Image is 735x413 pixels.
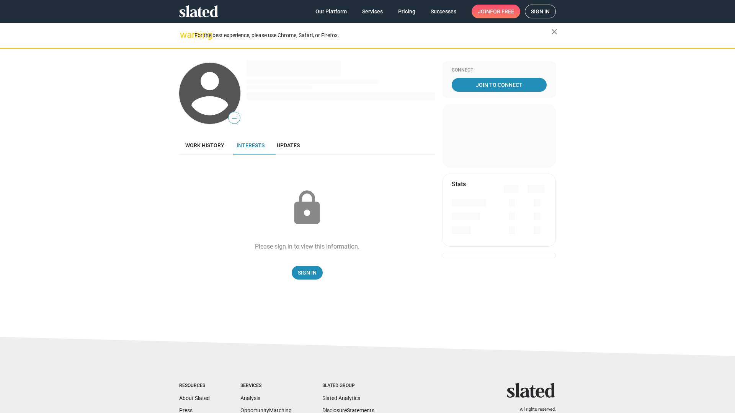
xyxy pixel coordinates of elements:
[452,67,547,73] div: Connect
[452,180,466,188] mat-card-title: Stats
[315,5,347,18] span: Our Platform
[362,5,383,18] span: Services
[271,136,306,154] a: Updates
[453,78,545,92] span: Join To Connect
[292,266,323,280] a: Sign In
[490,5,514,18] span: for free
[298,266,317,280] span: Sign In
[356,5,389,18] a: Services
[179,383,210,389] div: Resources
[185,142,224,148] span: Work history
[229,113,240,123] span: —
[288,189,326,227] mat-icon: lock
[322,395,360,401] a: Slated Analytics
[431,5,456,18] span: Successes
[179,136,230,154] a: Work history
[240,383,292,389] div: Services
[277,142,300,148] span: Updates
[452,78,547,92] a: Join To Connect
[237,142,265,148] span: Interests
[392,5,421,18] a: Pricing
[180,30,189,39] mat-icon: warning
[550,27,559,36] mat-icon: close
[255,242,359,250] div: Please sign in to view this information.
[472,5,520,18] a: Joinfor free
[531,5,550,18] span: Sign in
[179,395,210,401] a: About Slated
[240,395,260,401] a: Analysis
[425,5,462,18] a: Successes
[398,5,415,18] span: Pricing
[194,30,551,41] div: For the best experience, please use Chrome, Safari, or Firefox.
[309,5,353,18] a: Our Platform
[230,136,271,154] a: Interests
[478,5,514,18] span: Join
[322,383,374,389] div: Slated Group
[525,5,556,18] a: Sign in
